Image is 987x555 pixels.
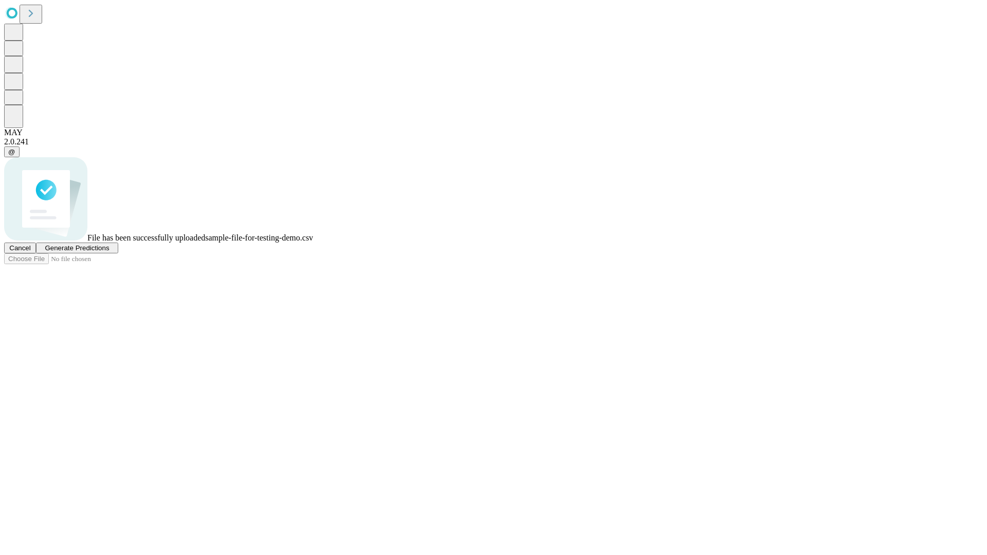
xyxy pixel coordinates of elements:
span: @ [8,148,15,156]
span: sample-file-for-testing-demo.csv [205,233,313,242]
button: Generate Predictions [36,243,118,253]
div: MAY [4,128,983,137]
button: Cancel [4,243,36,253]
span: Generate Predictions [45,244,109,252]
button: @ [4,146,20,157]
div: 2.0.241 [4,137,983,146]
span: File has been successfully uploaded [87,233,205,242]
span: Cancel [9,244,31,252]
